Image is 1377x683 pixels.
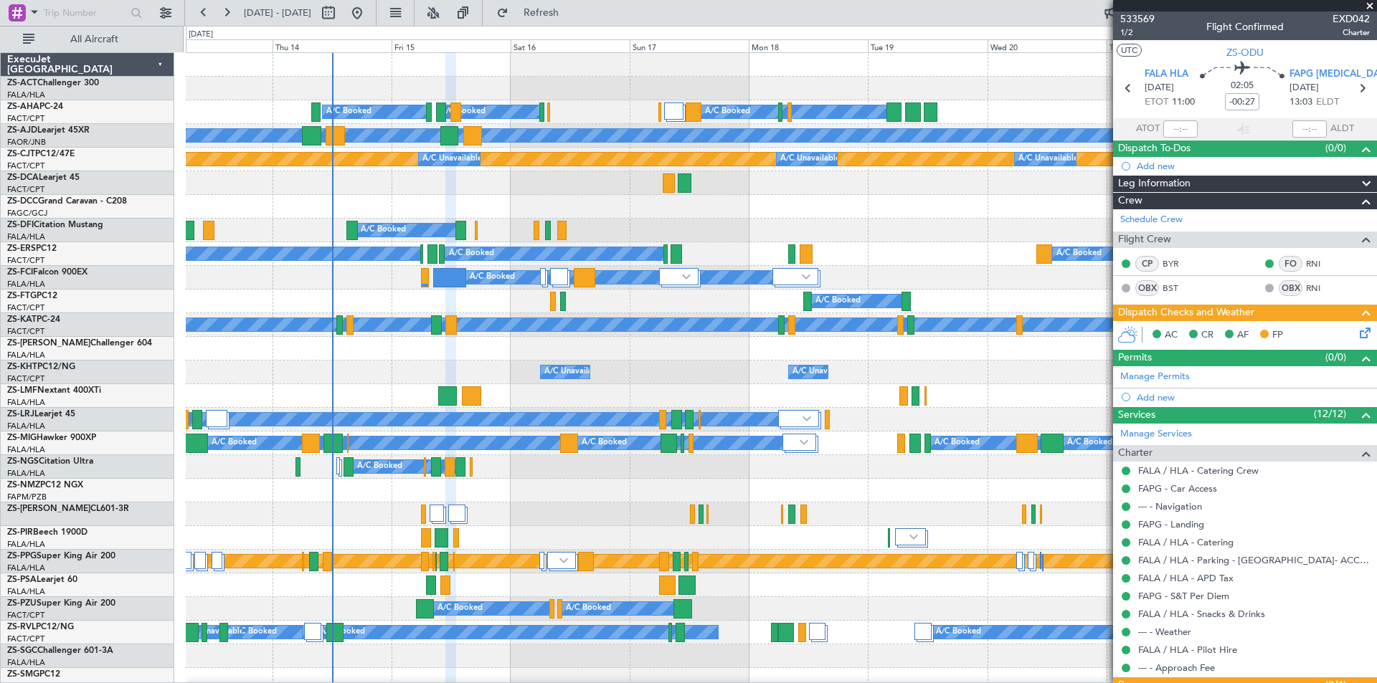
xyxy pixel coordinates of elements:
a: FALA/HLA [7,90,45,100]
a: FALA / HLA - Parking - [GEOGRAPHIC_DATA]- ACC # 1800 [1138,554,1370,566]
a: ZS-DCCGrand Caravan - C208 [7,197,127,206]
span: ATOT [1136,122,1160,136]
a: ZS-PPGSuper King Air 200 [7,552,115,560]
span: ZS-AJD [7,126,37,135]
div: A/C Booked [934,432,980,454]
a: FALA / HLA - Catering [1138,536,1234,548]
div: Tue 19 [868,39,987,52]
a: FALA/HLA [7,350,45,360]
a: ZS-CJTPC12/47E [7,150,75,158]
a: ZS-DFICitation Mustang [7,221,103,229]
a: FALA/HLA [7,444,45,455]
span: AC [1165,328,1178,343]
a: RNI [1306,282,1338,295]
a: BYR [1163,257,1195,270]
span: ZS-FCI [7,268,33,277]
img: arrow-gray.svg [909,534,918,540]
div: A/C Booked [449,243,494,264]
a: ZS-FTGPC12 [7,292,57,300]
span: Dispatch Checks and Weather [1118,305,1254,321]
span: ELDT [1316,95,1339,110]
span: Refresh [511,8,572,18]
div: A/C Booked [232,621,277,643]
span: Permits [1118,350,1152,366]
a: ZS-RVLPC12/NG [7,623,74,631]
div: Wed 13 [153,39,273,52]
button: Refresh [490,1,576,24]
span: ZS-CJT [7,150,35,158]
div: [DATE] [189,29,213,41]
div: Add new [1137,391,1370,403]
div: A/C Booked [326,101,372,123]
a: FALA/HLA [7,421,45,431]
span: 02:05 [1231,79,1254,93]
span: ZS-FTG [7,292,37,300]
span: ZS-[PERSON_NAME] [7,339,90,348]
a: ZS-ACTChallenger 300 [7,79,99,87]
div: Sat 16 [511,39,630,52]
a: FACT/CPT [7,373,44,384]
span: Services [1118,407,1155,424]
a: FALA/HLA [7,231,45,242]
a: ZS-PSALearjet 60 [7,575,77,584]
img: arrow-gray.svg [682,274,691,280]
span: ZS-[PERSON_NAME] [7,505,90,513]
span: ZS-DCC [7,197,38,206]
span: ZS-SMG [7,670,39,679]
a: ZS-DCALearjet 45 [7,173,80,182]
a: ZS-FCIFalcon 900EX [7,268,87,277]
span: Charter [1118,445,1153,462]
a: ZS-ERSPC12 [7,244,57,253]
span: (0/0) [1325,350,1346,365]
a: ZS-NGSCitation Ultra [7,457,93,466]
div: FO [1279,256,1302,272]
a: FAPM/PZB [7,492,47,502]
a: ZS-KHTPC12/NG [7,363,75,371]
input: Trip Number [44,2,126,24]
a: Schedule Crew [1120,213,1183,227]
a: FALA / HLA - Pilot Hire [1138,644,1237,656]
span: ZS-ODU [1226,45,1264,60]
a: ZS-NMZPC12 NGX [7,481,83,489]
div: A/C Booked [936,621,981,643]
span: EXD042 [1333,11,1370,27]
a: FACT/CPT [7,610,44,621]
span: [DATE] - [DATE] [244,6,311,19]
div: Sun 17 [630,39,749,52]
div: A/C Booked [1056,243,1102,264]
a: FACT/CPT [7,255,44,266]
div: Wed 20 [988,39,1107,52]
span: CR [1201,328,1213,343]
span: Leg Information [1118,176,1191,192]
a: FALA/HLA [7,279,45,290]
span: 13:03 [1290,95,1312,110]
span: ZS-PSA [7,575,37,584]
a: RNI [1306,257,1338,270]
a: FALA / HLA - Snacks & Drinks [1138,608,1265,620]
a: ZS-PIRBeech 1900D [7,528,87,537]
img: arrow-gray.svg [800,439,808,445]
div: A/C Booked [815,290,861,312]
span: ALDT [1330,122,1354,136]
div: Mon 18 [749,39,868,52]
a: FAPG - Landing [1138,518,1204,530]
a: ZS-AJDLearjet 45XR [7,126,90,135]
span: [DATE] [1290,81,1319,95]
a: FALA/HLA [7,657,45,668]
span: ZS-NMZ [7,481,40,489]
div: A/C Unavailable [1018,148,1078,170]
div: A/C Unavailable [792,361,852,383]
a: FACT/CPT [7,113,44,124]
a: FALA/HLA [7,539,45,550]
div: Thu 21 [1107,39,1226,52]
div: A/C Booked [1067,432,1112,454]
span: All Aircraft [37,34,151,44]
span: ZS-SGC [7,646,37,655]
a: ZS-LRJLearjet 45 [7,410,75,419]
img: arrow-gray.svg [803,416,811,421]
span: (12/12) [1314,406,1346,421]
div: A/C Booked [582,432,627,454]
a: ZS-[PERSON_NAME]CL601-3R [7,505,129,513]
div: Add new [1137,160,1370,172]
div: A/C Unavailable [544,361,604,383]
